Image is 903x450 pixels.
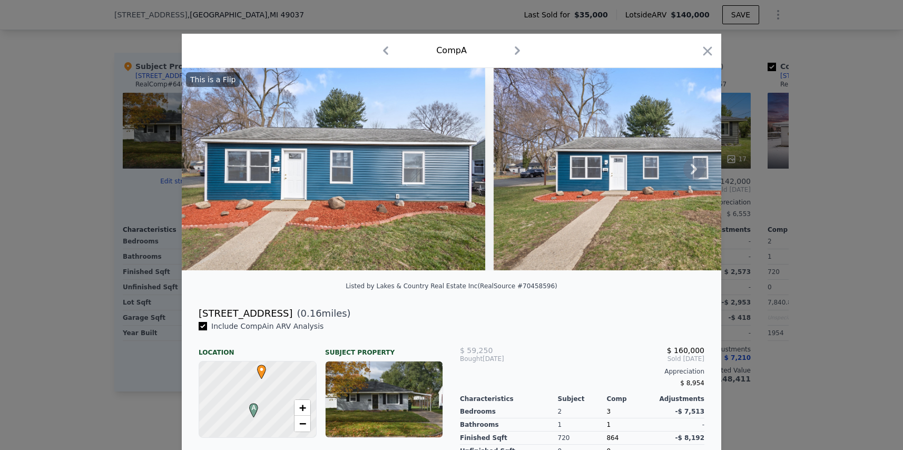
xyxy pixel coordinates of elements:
div: 1 [606,418,655,432]
div: [STREET_ADDRESS] [199,306,292,321]
span: 3 [606,408,611,415]
span: $ 160,000 [667,346,704,355]
img: Property Img [494,68,797,270]
div: 720 [558,432,607,445]
span: • [254,361,269,377]
a: Zoom out [295,416,310,432]
div: Subject Property [325,340,443,357]
div: This is a Flip [186,72,240,87]
span: ( miles) [292,306,350,321]
div: 2 [558,405,607,418]
div: Adjustments [655,395,704,403]
span: -$ 7,513 [675,408,704,415]
a: Zoom in [295,400,310,416]
div: Appreciation [460,367,704,376]
span: 864 [606,434,619,442]
span: $ 8,954 [680,379,704,387]
div: - [655,418,704,432]
div: A [247,403,253,409]
img: Property Img [182,68,485,270]
div: Bathrooms [460,418,558,432]
div: 1 [558,418,607,432]
span: 0.16 [301,308,322,319]
div: Bedrooms [460,405,558,418]
div: [DATE] [460,355,542,363]
span: − [299,417,306,430]
div: Characteristics [460,395,558,403]
span: Include Comp A in ARV Analysis [207,322,328,330]
span: $ 59,250 [460,346,493,355]
div: Listed by Lakes & Country Real Estate Inc (RealSource #70458596) [346,282,557,290]
div: Comp A [436,44,467,57]
span: A [247,403,261,413]
span: -$ 8,192 [675,434,704,442]
div: • [254,365,261,371]
div: Location [199,340,317,357]
span: + [299,401,306,414]
div: Comp [606,395,655,403]
div: Finished Sqft [460,432,558,445]
div: Subject [558,395,607,403]
span: Sold [DATE] [542,355,704,363]
span: Bought [460,355,483,363]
